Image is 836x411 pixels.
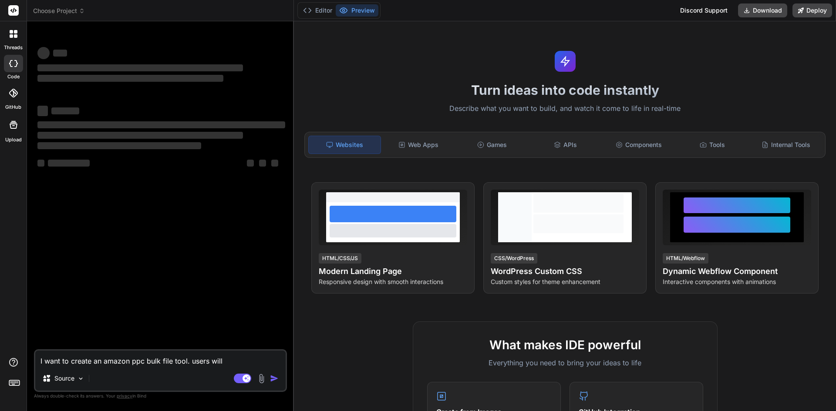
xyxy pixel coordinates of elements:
img: Pick Models [77,375,84,382]
div: CSS/WordPress [491,253,537,264]
h1: Turn ideas into code instantly [299,82,831,98]
div: Internal Tools [750,136,822,154]
p: Interactive components with animations [663,277,811,286]
label: Upload [5,136,22,144]
p: Everything you need to bring your ideas to life [427,358,703,368]
p: Describe what you want to build, and watch it come to life in real-time [299,103,831,114]
button: Preview [336,4,378,17]
div: APIs [529,136,601,154]
span: ‌ [247,160,254,167]
img: attachment [256,374,266,384]
p: Custom styles for theme enhancement [491,277,639,286]
span: ‌ [37,121,285,128]
div: Web Apps [383,136,455,154]
label: GitHub [5,104,21,111]
h4: WordPress Custom CSS [491,265,639,277]
div: Tools [677,136,748,154]
span: privacy [117,393,132,398]
h2: What makes IDE powerful [427,336,703,354]
label: threads [4,44,23,51]
p: Responsive design with smooth interactions [319,277,467,286]
span: ‌ [37,132,243,139]
span: ‌ [37,47,50,59]
span: ‌ [48,160,90,167]
div: HTML/Webflow [663,253,708,264]
span: ‌ [53,50,67,57]
button: Editor [300,4,336,17]
span: Choose Project [33,7,85,15]
span: ‌ [259,160,266,167]
div: Components [603,136,675,154]
textarea: I want to create an amazon ppc bulk file tool. users will [35,351,286,366]
div: Websites [308,136,381,154]
h4: Modern Landing Page [319,265,467,277]
div: Discord Support [675,3,733,17]
span: ‌ [271,160,278,167]
label: code [7,73,20,80]
span: ‌ [37,64,243,71]
button: Download [738,3,787,17]
p: Always double-check its answers. Your in Bind [34,392,287,400]
p: Source [54,374,74,383]
button: Deploy [792,3,832,17]
div: Games [456,136,528,154]
span: ‌ [37,160,44,167]
img: icon [270,374,279,383]
span: ‌ [51,107,79,114]
span: ‌ [37,75,223,82]
div: HTML/CSS/JS [319,253,361,264]
span: ‌ [37,106,48,116]
span: ‌ [37,142,201,149]
h4: Dynamic Webflow Component [663,265,811,277]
